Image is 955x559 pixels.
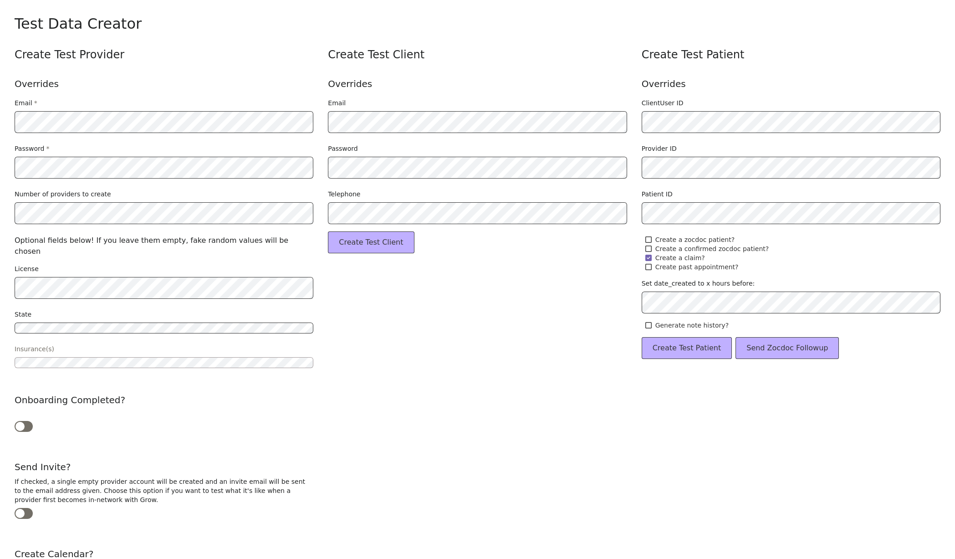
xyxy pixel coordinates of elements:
[642,47,940,62] div: Create Test Patient
[15,344,54,354] label: Insurance(s)
[15,77,313,91] div: Overrides
[15,15,940,33] div: Test Data Creator
[655,235,735,244] span: Create a zocdoc patient?
[15,144,49,153] label: Password
[735,337,839,359] button: Send Zocdoc Followup
[328,98,346,108] label: Email
[642,190,673,199] label: Patient ID
[328,144,357,153] label: Password
[328,47,627,62] div: Create Test Client
[655,321,729,330] span: Generate note history?
[15,47,313,62] div: Create Test Provider
[15,264,39,273] label: License
[15,310,31,319] label: State
[642,98,684,108] label: ClientUser ID
[15,461,71,473] label: Send Invite?
[328,231,414,253] button: Create Test Client
[642,77,940,91] div: Overrides
[655,262,739,272] span: Create past appointment?
[642,279,755,288] label: Set date_created to x hours before:
[15,357,313,368] button: open menu
[15,394,125,406] label: Onboarding Completed?
[15,323,313,333] button: open menu
[642,337,732,359] button: Create Test Patient
[15,477,313,504] div: If checked, a single empty provider account will be created and an invite email will be sent to t...
[328,77,627,91] div: Overrides
[642,144,677,153] label: Provider ID
[328,190,360,199] label: Telephone
[15,190,111,199] label: Number of providers to create
[655,253,705,262] span: Create a claim?
[15,98,37,108] label: Email
[655,244,769,253] span: Create a confirmed zocdoc patient?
